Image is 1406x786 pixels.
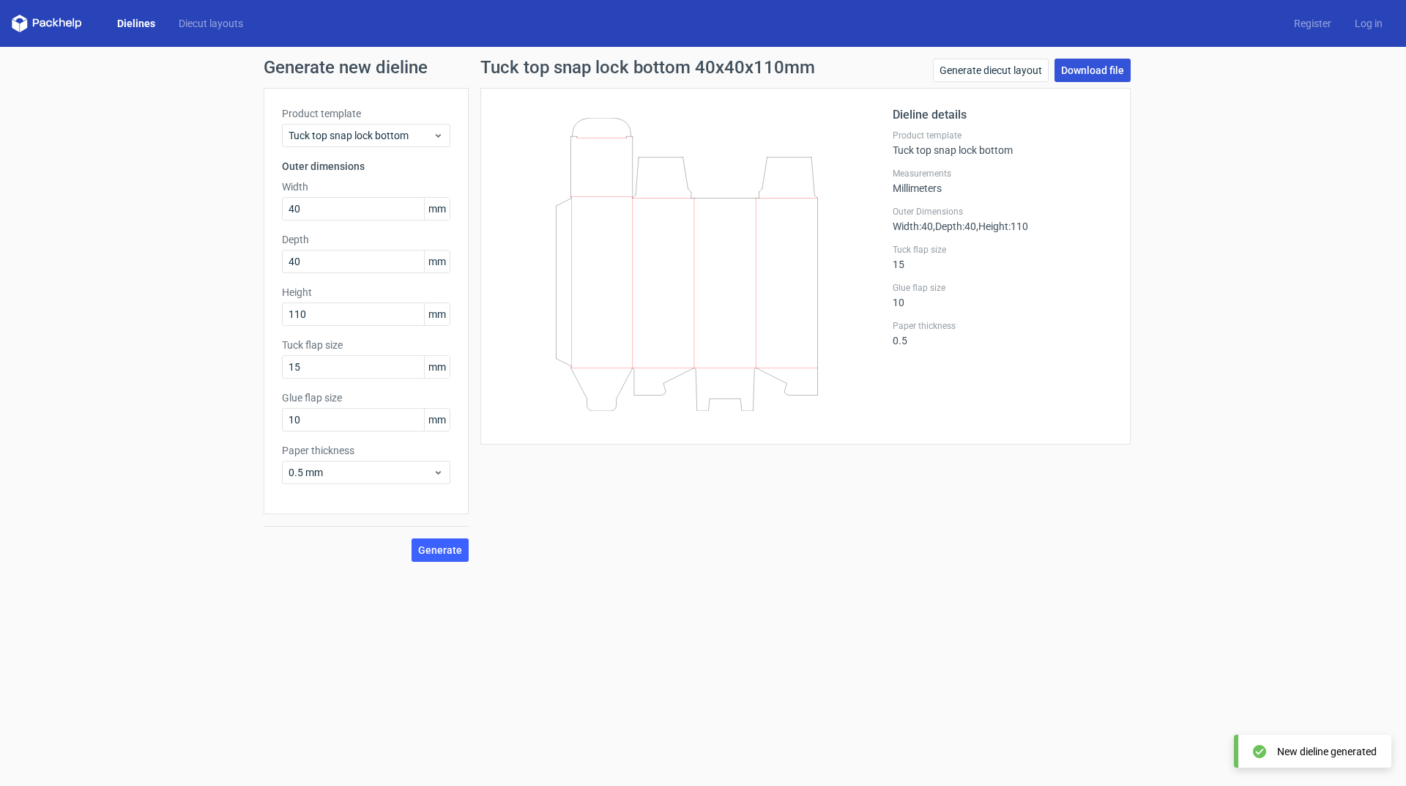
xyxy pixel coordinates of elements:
[893,220,933,232] span: Width : 40
[282,106,450,121] label: Product template
[1282,16,1343,31] a: Register
[412,538,469,562] button: Generate
[893,282,1112,308] div: 10
[282,443,450,458] label: Paper thickness
[264,59,1142,76] h1: Generate new dieline
[893,130,1112,141] label: Product template
[893,168,1112,179] label: Measurements
[105,16,167,31] a: Dielines
[424,409,450,431] span: mm
[480,59,815,76] h1: Tuck top snap lock bottom 40x40x110mm
[1277,744,1377,759] div: New dieline generated
[289,128,433,143] span: Tuck top snap lock bottom
[893,206,1112,218] label: Outer Dimensions
[893,320,1112,332] label: Paper thickness
[424,356,450,378] span: mm
[167,16,255,31] a: Diecut layouts
[933,220,976,232] span: , Depth : 40
[424,303,450,325] span: mm
[933,59,1049,82] a: Generate diecut layout
[282,159,450,174] h3: Outer dimensions
[893,244,1112,256] label: Tuck flap size
[1054,59,1131,82] a: Download file
[976,220,1028,232] span: , Height : 110
[282,285,450,300] label: Height
[282,179,450,194] label: Width
[418,545,462,555] span: Generate
[893,168,1112,194] div: Millimeters
[282,232,450,247] label: Depth
[893,130,1112,156] div: Tuck top snap lock bottom
[893,282,1112,294] label: Glue flap size
[893,244,1112,270] div: 15
[424,251,450,272] span: mm
[289,465,433,480] span: 0.5 mm
[893,106,1112,124] h2: Dieline details
[893,320,1112,346] div: 0.5
[1343,16,1394,31] a: Log in
[282,338,450,352] label: Tuck flap size
[282,390,450,405] label: Glue flap size
[424,198,450,220] span: mm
